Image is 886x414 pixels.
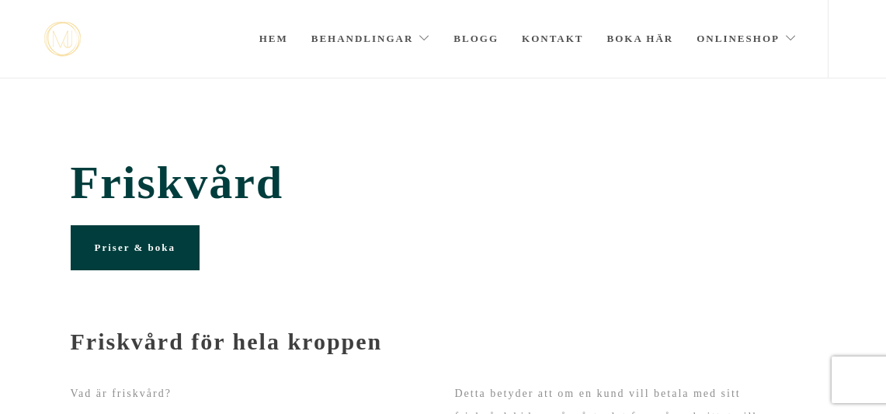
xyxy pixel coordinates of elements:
[71,382,432,405] p: Vad är friskvård?
[44,22,81,57] a: mjstudio mjstudio mjstudio
[71,329,383,354] strong: Friskvård för hela kroppen
[71,225,200,270] a: Priser & boka
[95,242,175,253] span: Priser & boka
[71,156,816,210] span: Friskvård
[44,22,81,57] img: mjstudio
